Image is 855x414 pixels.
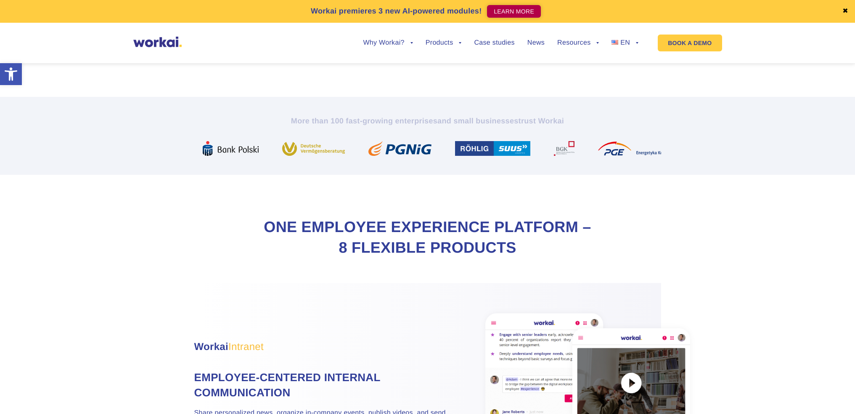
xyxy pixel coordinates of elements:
[474,40,514,46] a: Case studies
[557,40,599,46] a: Resources
[620,39,630,46] span: EN
[363,40,413,46] a: Why Workai?
[259,217,596,258] h2: One Employee Experience Platform – 8 flexible products
[658,35,722,51] a: BOOK A DEMO
[194,370,447,401] h4: Employee-centered internal communication
[311,5,482,17] p: Workai premieres 3 new AI-powered modules!
[527,40,545,46] a: News
[4,342,231,410] iframe: Popup CTA
[228,341,264,353] span: Intranet
[487,5,541,18] a: LEARN MORE
[437,117,518,125] i: and small businesses
[194,339,447,355] h3: Workai
[842,8,848,15] a: ✖
[194,116,661,126] h2: More than 100 fast-growing enterprises trust Workai
[426,40,462,46] a: Products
